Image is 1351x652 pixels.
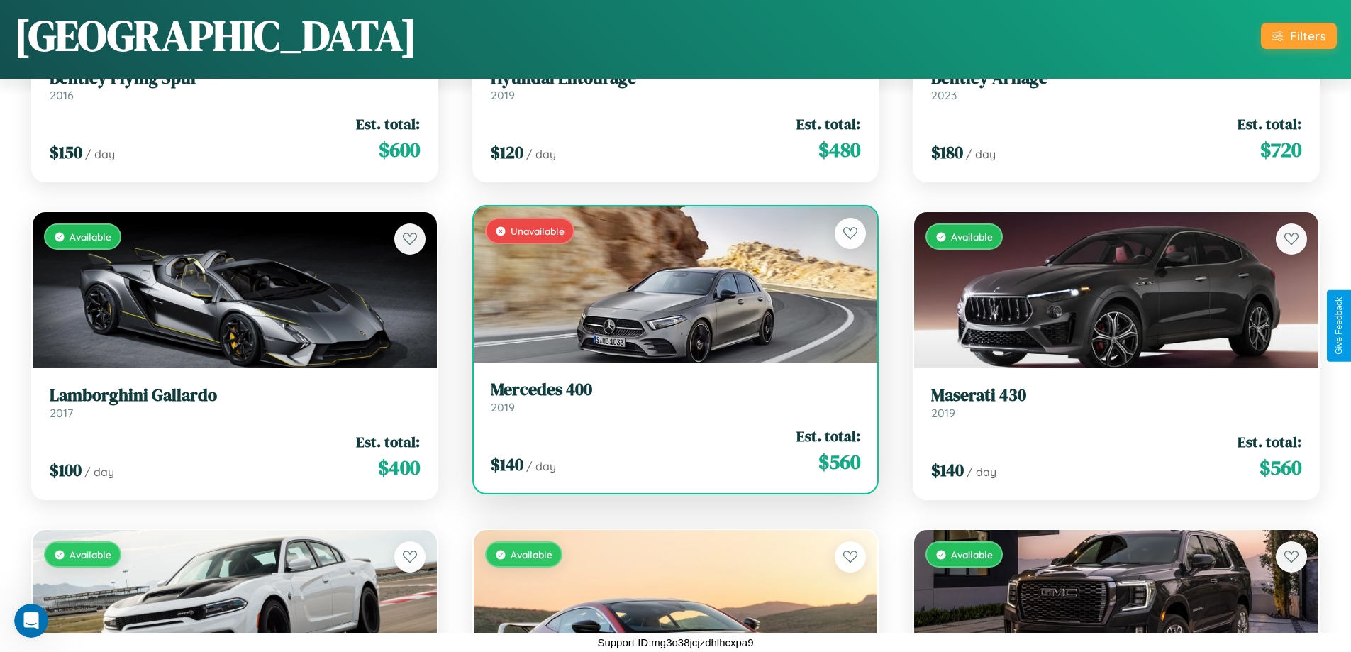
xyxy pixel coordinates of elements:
[491,140,523,164] span: $ 120
[70,548,111,560] span: Available
[50,385,420,420] a: Lamborghini Gallardo2017
[1238,431,1301,452] span: Est. total:
[1260,453,1301,482] span: $ 560
[597,633,753,652] p: Support ID: mg3o38jcjzdhlhcxpa9
[1290,28,1325,43] div: Filters
[1261,23,1337,49] button: Filters
[379,136,420,164] span: $ 600
[796,426,860,446] span: Est. total:
[491,68,861,103] a: Hyundai Entourage2019
[491,380,861,400] h3: Mercedes 400
[356,431,420,452] span: Est. total:
[931,88,957,102] span: 2023
[84,465,114,479] span: / day
[491,400,515,414] span: 2019
[50,385,420,406] h3: Lamborghini Gallardo
[818,136,860,164] span: $ 480
[818,448,860,476] span: $ 560
[50,406,73,420] span: 2017
[931,458,964,482] span: $ 140
[50,458,82,482] span: $ 100
[70,231,111,243] span: Available
[931,385,1301,420] a: Maserati 4302019
[50,88,74,102] span: 2016
[378,453,420,482] span: $ 400
[50,68,420,89] h3: Bentley Flying Spur
[511,548,552,560] span: Available
[967,465,996,479] span: / day
[14,604,48,638] iframe: Intercom live chat
[931,68,1301,103] a: Bentley Arnage2023
[50,140,82,164] span: $ 150
[931,385,1301,406] h3: Maserati 430
[1260,136,1301,164] span: $ 720
[931,68,1301,89] h3: Bentley Arnage
[356,114,420,134] span: Est. total:
[796,114,860,134] span: Est. total:
[951,231,993,243] span: Available
[511,225,565,237] span: Unavailable
[491,68,861,89] h3: Hyundai Entourage
[931,140,963,164] span: $ 180
[85,147,115,161] span: / day
[1334,297,1344,355] div: Give Feedback
[966,147,996,161] span: / day
[951,548,993,560] span: Available
[50,68,420,103] a: Bentley Flying Spur2016
[491,88,515,102] span: 2019
[491,453,523,476] span: $ 140
[526,459,556,473] span: / day
[931,406,955,420] span: 2019
[1238,114,1301,134] span: Est. total:
[526,147,556,161] span: / day
[14,6,417,65] h1: [GEOGRAPHIC_DATA]
[491,380,861,414] a: Mercedes 4002019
